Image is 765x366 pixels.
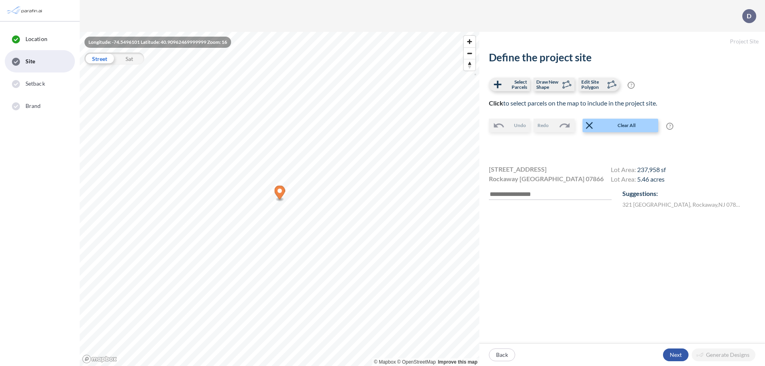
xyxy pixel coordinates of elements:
[663,348,688,361] button: Next
[84,37,231,48] div: Longitude: -74.5496101 Latitude: 40.90962469999999 Zoom: 16
[536,79,560,90] span: Draw New Shape
[464,47,475,59] button: Zoom out
[82,354,117,364] a: Mapbox homepage
[622,200,742,209] label: 321 [GEOGRAPHIC_DATA] , Rockaway , NJ 07866 , US
[504,79,527,90] span: Select Parcels
[637,166,666,173] span: 237,958 sf
[489,99,657,107] span: to select parcels on the map to include in the project site.
[6,3,45,18] img: Parafin
[464,59,475,70] button: Reset bearing to north
[637,175,665,183] span: 5.46 acres
[581,79,605,90] span: Edit Site Polygon
[489,119,530,132] button: Undo
[583,119,658,132] button: Clear All
[25,102,41,110] span: Brand
[611,175,666,185] h4: Lot Area:
[534,119,575,132] button: Redo
[622,189,755,198] p: Suggestions:
[374,359,396,365] a: Mapbox
[25,57,35,65] span: Site
[514,122,526,129] span: Undo
[747,12,751,20] p: D
[25,80,45,88] span: Setback
[496,351,508,359] p: Back
[397,359,436,365] a: OpenStreetMap
[628,82,635,89] span: ?
[275,186,285,202] div: Map marker
[464,48,475,59] span: Zoom out
[489,99,503,107] b: Click
[84,53,114,65] div: Street
[611,166,666,175] h4: Lot Area:
[666,123,673,130] span: ?
[489,174,604,184] span: Rockaway [GEOGRAPHIC_DATA] 07866
[80,32,479,366] canvas: Map
[464,36,475,47] button: Zoom in
[595,122,657,129] span: Clear All
[25,35,47,43] span: Location
[438,359,477,365] a: Improve this map
[489,164,547,174] span: [STREET_ADDRESS]
[489,348,515,361] button: Back
[489,51,755,64] h2: Define the project site
[479,32,765,51] h5: Project Site
[537,122,549,129] span: Redo
[114,53,144,65] div: Sat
